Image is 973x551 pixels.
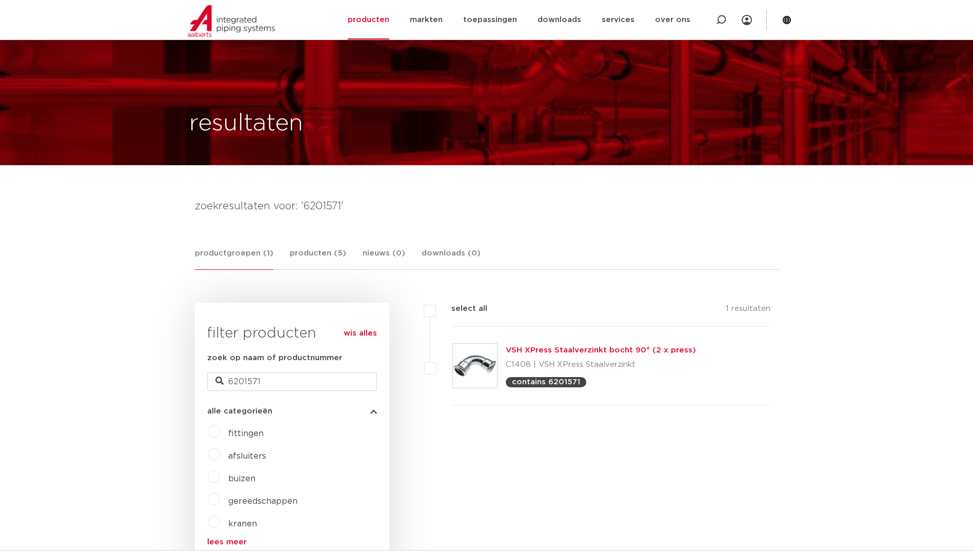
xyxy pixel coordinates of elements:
a: afsluiters [228,452,266,460]
a: wis alles [344,327,377,340]
label: select all [436,303,487,315]
a: producten (5) [290,247,346,269]
button: alle categorieën [207,407,377,415]
input: zoeken [207,372,377,391]
a: gereedschappen [228,497,297,505]
p: C1408 | VSH XPress Staalverzinkt [506,357,696,373]
a: VSH XPress Staalverzinkt bocht 90° (2 x press) [506,346,696,354]
a: nieuws (0) [363,247,405,269]
p: 1 resultaten [726,303,770,319]
p: contains 6201571 [512,378,580,386]
a: productgroepen (1) [195,247,273,270]
a: fittingen [228,429,264,438]
a: kranen [228,520,257,528]
h1: resultaten [189,107,303,140]
label: zoek op naam of productnummer [207,352,342,364]
img: Thumbnail for VSH XPress Staalverzinkt bocht 90° (2 x press) [453,344,497,388]
h4: zoekresultaten voor: '6201571' [195,198,779,214]
span: alle categorieën [207,407,272,415]
a: buizen [228,475,255,483]
a: lees meer [207,538,377,546]
h3: filter producten [207,323,377,344]
a: downloads (0) [422,247,481,269]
